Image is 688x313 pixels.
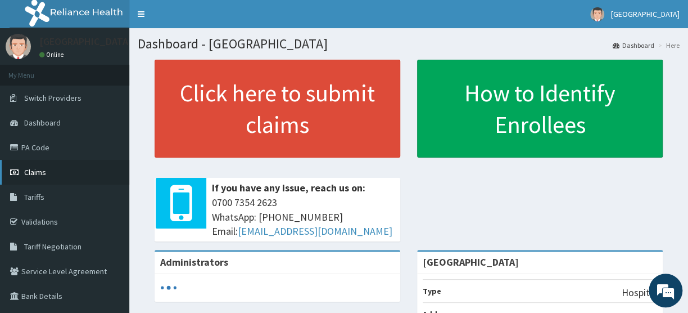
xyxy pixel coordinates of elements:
[160,256,228,269] b: Administrators
[6,34,31,59] img: User Image
[417,60,663,158] a: How to Identify Enrollees
[39,37,132,47] p: [GEOGRAPHIC_DATA]
[212,181,365,194] b: If you have any issue, reach us on:
[212,195,395,239] span: 0700 7354 2623 WhatsApp: [PHONE_NUMBER] Email:
[138,37,680,51] h1: Dashboard - [GEOGRAPHIC_DATA]
[24,118,61,128] span: Dashboard
[24,93,82,103] span: Switch Providers
[24,242,82,252] span: Tariff Negotiation
[24,192,44,202] span: Tariffs
[622,285,657,300] p: Hospital
[155,60,400,158] a: Click here to submit claims
[423,286,441,296] b: Type
[613,41,654,50] a: Dashboard
[160,279,177,296] svg: audio-loading
[238,225,392,238] a: [EMAIL_ADDRESS][DOMAIN_NAME]
[423,256,519,269] strong: [GEOGRAPHIC_DATA]
[39,51,66,59] a: Online
[655,41,680,50] li: Here
[24,167,46,177] span: Claims
[611,9,680,19] span: [GEOGRAPHIC_DATA]
[590,7,604,21] img: User Image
